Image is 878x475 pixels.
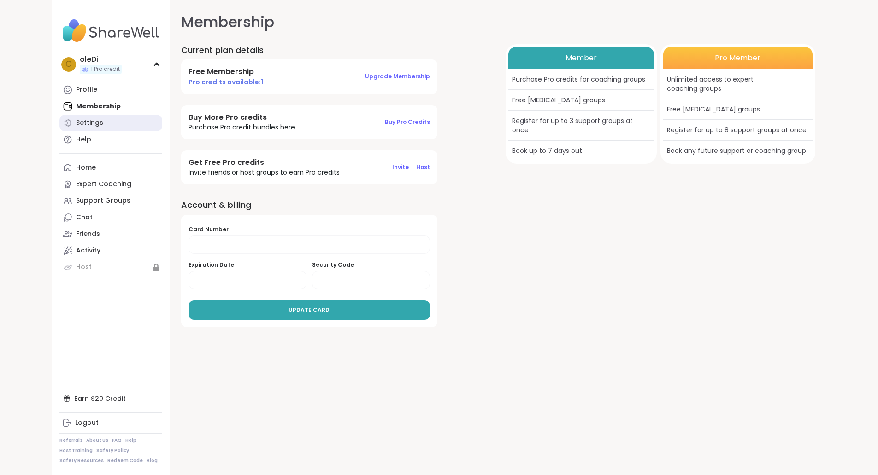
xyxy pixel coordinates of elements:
[663,141,813,161] div: Book any future support or coaching group
[663,99,813,120] div: Free [MEDICAL_DATA] groups
[189,123,295,132] span: Purchase Pro credit bundles here
[181,199,491,211] h2: Account & billing
[59,176,162,193] a: Expert Coaching
[59,159,162,176] a: Home
[65,59,72,70] span: o
[189,226,430,234] h5: Card Number
[125,437,136,444] a: Help
[76,180,131,189] div: Expert Coaching
[385,118,430,126] span: Buy Pro Credits
[365,67,430,86] button: Upgrade Membership
[59,115,162,131] a: Settings
[59,131,162,148] a: Help
[59,242,162,259] a: Activity
[508,111,654,141] div: Register for up to 3 support groups at once
[196,241,422,249] iframe: Secure card number input frame
[189,77,263,87] span: Pro credits available: 1
[59,437,82,444] a: Referrals
[189,158,340,168] h4: Get Free Pro credits
[289,306,330,314] span: UPDATE CARD
[59,82,162,98] a: Profile
[508,90,654,111] div: Free [MEDICAL_DATA] groups
[76,263,92,272] div: Host
[76,196,130,205] div: Support Groups
[59,226,162,242] a: Friends
[392,163,409,171] span: Invite
[59,415,162,431] a: Logout
[385,112,430,132] button: Buy Pro Credits
[59,447,93,454] a: Host Training
[663,47,813,69] div: Pro Member
[76,229,100,239] div: Friends
[663,69,813,99] div: Unlimited access to expert coaching groups
[365,72,430,80] span: Upgrade Membership
[59,209,162,226] a: Chat
[59,390,162,407] div: Earn $20 Credit
[86,437,108,444] a: About Us
[59,193,162,209] a: Support Groups
[76,213,93,222] div: Chat
[181,11,815,33] h1: Membership
[416,158,430,177] button: Host
[181,44,491,56] h2: Current plan details
[508,141,654,161] div: Book up to 7 days out
[312,261,430,269] h5: Security Code
[392,158,409,177] button: Invite
[112,437,122,444] a: FAQ
[76,85,97,94] div: Profile
[189,261,306,269] h5: Expiration Date
[91,65,120,73] span: 1 Pro credit
[59,259,162,276] a: Host
[320,277,422,285] iframe: Secure CVC input frame
[76,246,100,255] div: Activity
[76,163,96,172] div: Home
[189,67,263,77] h4: Free Membership
[416,163,430,171] span: Host
[107,457,143,464] a: Redeem Code
[508,69,654,90] div: Purchase Pro credits for coaching groups
[76,118,103,128] div: Settings
[75,418,99,428] div: Logout
[147,457,158,464] a: Blog
[76,135,91,144] div: Help
[663,120,813,141] div: Register for up to 8 support groups at once
[196,277,299,285] iframe: Secure expiration date input frame
[59,457,104,464] a: Safety Resources
[189,112,295,123] h4: Buy More Pro credits
[96,447,129,454] a: Safety Policy
[189,168,340,177] span: Invite friends or host groups to earn Pro credits
[59,15,162,47] img: ShareWell Nav Logo
[80,54,122,65] div: oleDi
[189,300,430,320] button: UPDATE CARD
[508,47,654,69] div: Member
